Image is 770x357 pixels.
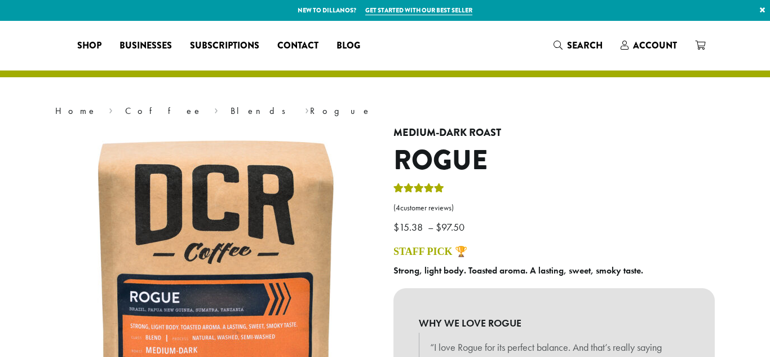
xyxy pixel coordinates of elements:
nav: Breadcrumb [55,104,715,118]
span: Subscriptions [190,39,259,53]
a: Get started with our best seller [365,6,472,15]
span: $ [393,221,399,233]
span: 4 [396,203,400,213]
div: Rated 5.00 out of 5 [393,182,444,199]
span: Contact [277,39,318,53]
span: › [109,100,113,118]
span: Blog [337,39,360,53]
span: Account [633,39,677,52]
span: Search [567,39,603,52]
span: – [428,221,433,233]
bdi: 15.38 [393,221,426,233]
span: Shop [77,39,101,53]
a: Blends [231,105,293,117]
span: $ [436,221,441,233]
span: › [214,100,218,118]
h1: Rogue [393,144,715,177]
a: Search [545,36,612,55]
h4: Medium-Dark Roast [393,127,715,139]
a: Shop [68,37,110,55]
a: Home [55,105,97,117]
a: (4customer reviews) [393,202,715,214]
b: WHY WE LOVE ROGUE [419,314,689,333]
a: Coffee [125,105,202,117]
bdi: 97.50 [436,221,467,233]
a: STAFF PICK 🏆 [393,246,467,257]
span: Businesses [120,39,172,53]
span: › [305,100,309,118]
b: Strong, light body. Toasted aroma. A lasting, sweet, smoky taste. [393,265,643,276]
